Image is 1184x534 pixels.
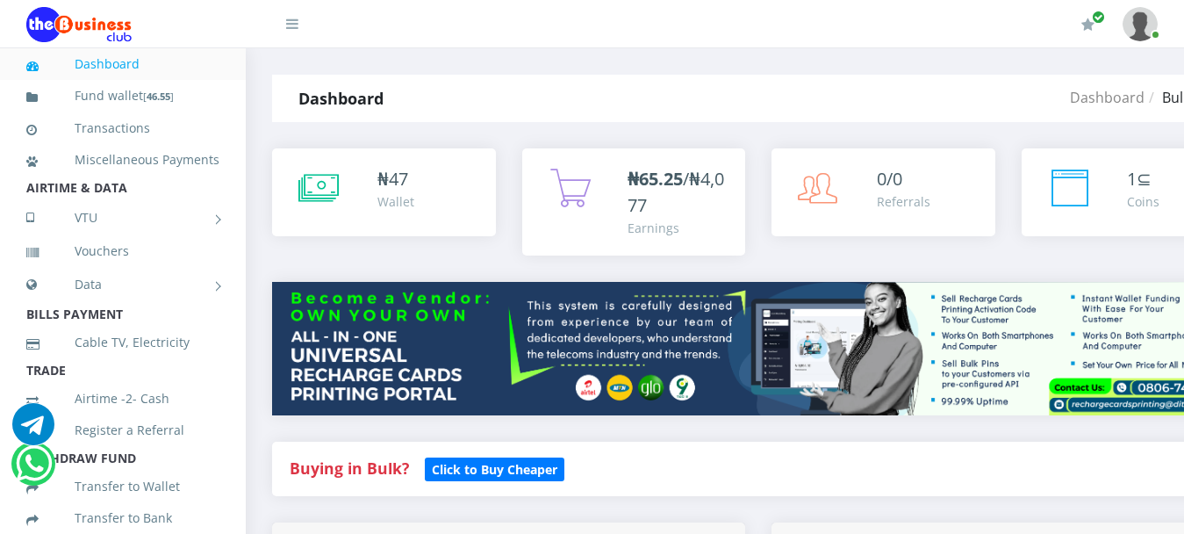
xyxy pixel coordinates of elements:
[522,148,746,256] a: ₦65.25/₦4,077 Earnings
[628,167,724,217] span: /₦4,077
[290,458,409,479] strong: Buying in Bulk?
[26,466,219,507] a: Transfer to Wallet
[771,148,995,236] a: 0/0 Referrals
[1123,7,1158,41] img: User
[16,456,52,485] a: Chat for support
[1070,88,1145,107] a: Dashboard
[26,44,219,84] a: Dashboard
[298,88,384,109] strong: Dashboard
[26,7,132,42] img: Logo
[26,263,219,307] a: Data
[147,90,170,103] b: 46.55
[432,461,557,478] b: Click to Buy Cheaper
[272,148,496,236] a: ₦47 Wallet
[26,108,219,148] a: Transactions
[12,416,54,445] a: Chat for support
[26,322,219,363] a: Cable TV, Electricity
[1127,166,1159,192] div: ⊆
[1127,167,1137,191] span: 1
[628,219,728,237] div: Earnings
[1127,192,1159,211] div: Coins
[425,458,564,479] a: Click to Buy Cheaper
[389,167,408,191] span: 47
[26,410,219,451] a: Register a Referral
[1081,18,1094,32] i: Renew/Upgrade Subscription
[26,140,219,180] a: Miscellaneous Payments
[877,167,902,191] span: 0/0
[377,192,414,211] div: Wallet
[628,167,683,191] b: ₦65.25
[1092,11,1105,24] span: Renew/Upgrade Subscription
[26,231,219,271] a: Vouchers
[377,166,414,192] div: ₦
[26,379,219,419] a: Airtime -2- Cash
[877,192,930,211] div: Referrals
[143,90,174,103] small: [ ]
[26,196,219,240] a: VTU
[26,76,219,117] a: Fund wallet[46.55]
